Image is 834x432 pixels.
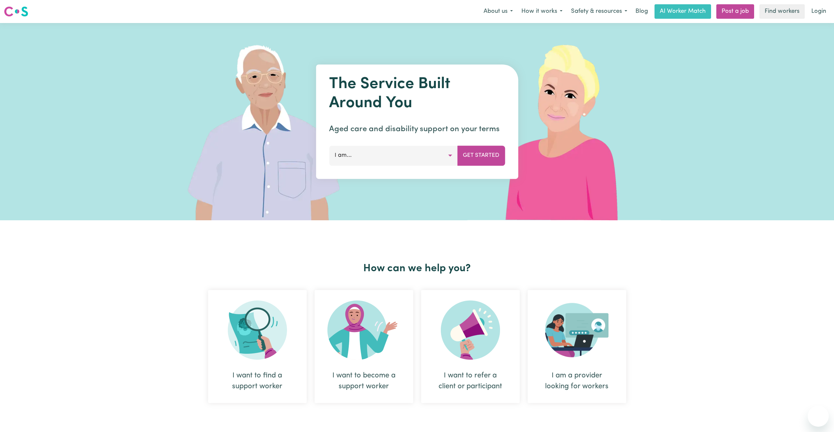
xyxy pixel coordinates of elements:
[228,300,287,360] img: Search
[631,4,652,19] a: Blog
[329,123,505,135] p: Aged care and disability support on your terms
[4,6,28,17] img: Careseekers logo
[208,290,307,403] div: I want to find a support worker
[327,300,400,360] img: Become Worker
[517,5,567,18] button: How it works
[655,4,711,19] a: AI Worker Match
[807,4,830,19] a: Login
[330,370,397,392] div: I want to become a support worker
[204,262,630,275] h2: How can we help you?
[716,4,754,19] a: Post a job
[441,300,500,360] img: Refer
[329,75,505,113] h1: The Service Built Around You
[528,290,626,403] div: I am a provider looking for workers
[329,146,458,165] button: I am...
[437,370,504,392] div: I want to refer a client or participant
[224,370,291,392] div: I want to find a support worker
[479,5,517,18] button: About us
[4,4,28,19] a: Careseekers logo
[457,146,505,165] button: Get Started
[808,406,829,427] iframe: Button to launch messaging window
[543,370,610,392] div: I am a provider looking for workers
[315,290,413,403] div: I want to become a support worker
[567,5,631,18] button: Safety & resources
[421,290,520,403] div: I want to refer a client or participant
[545,300,609,360] img: Provider
[759,4,805,19] a: Find workers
